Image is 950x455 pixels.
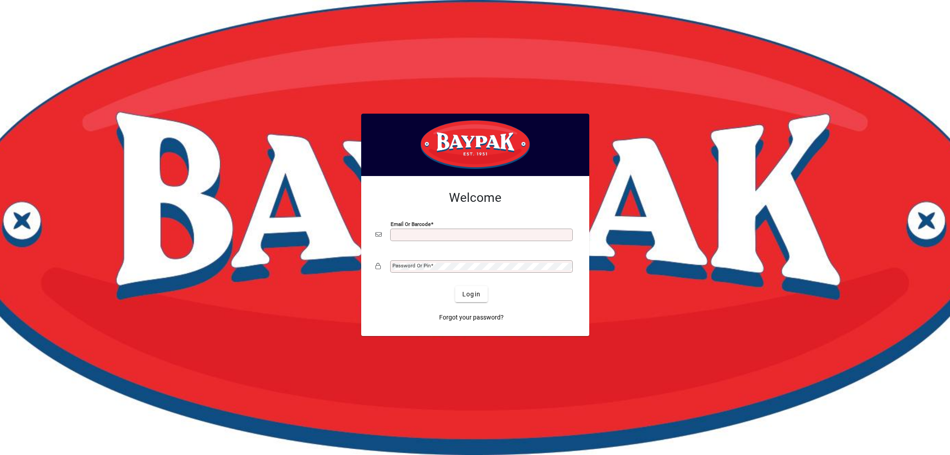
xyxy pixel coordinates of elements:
[436,309,507,325] a: Forgot your password?
[439,313,504,322] span: Forgot your password?
[375,190,575,205] h2: Welcome
[462,290,481,299] span: Login
[391,221,431,227] mat-label: Email or Barcode
[455,286,488,302] button: Login
[392,262,431,269] mat-label: Password or Pin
